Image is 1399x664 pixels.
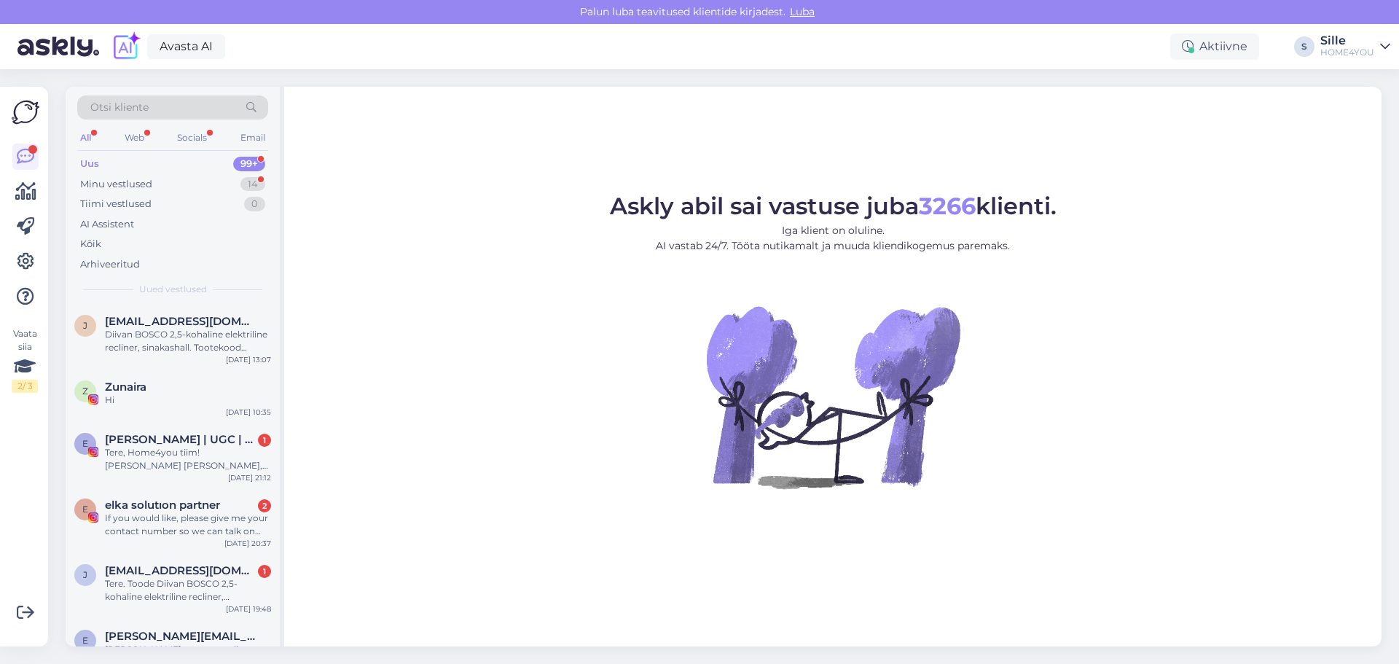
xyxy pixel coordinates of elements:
img: explore-ai [111,31,141,62]
span: j [83,320,87,331]
span: Uued vestlused [139,283,207,296]
div: Vaata siia [12,327,38,393]
div: All [77,128,94,147]
b: 3266 [919,192,976,220]
div: Minu vestlused [80,177,152,192]
img: Askly Logo [12,98,39,126]
div: Tere, Home4you tiim! [PERSON_NAME] [PERSON_NAME], pereema, [PERSON_NAME] unistus oma majast ja ai... [105,446,271,472]
div: [DATE] 10:35 [226,407,271,418]
img: No Chat active [702,265,964,528]
div: HOME4YOU [1320,47,1374,58]
div: AI Assistent [80,217,134,232]
span: e [82,635,88,646]
span: e [82,504,88,515]
div: 2 [258,499,271,512]
div: Aktiivne [1170,34,1259,60]
span: elka solutıon partner [105,499,220,512]
div: Kõik [80,237,101,251]
span: janiskaar@gmail.com [105,315,256,328]
div: 0 [244,197,265,211]
a: SilleHOME4YOU [1320,35,1390,58]
div: Diivan BOSCO 2,5-kohaline elektriline recliner, sinakashall. Tootekood 46806. Kas antud toode tar... [105,328,271,354]
span: Askly abil sai vastuse juba klienti. [610,192,1057,220]
div: [DATE] 21:12 [228,472,271,483]
div: Web [122,128,147,147]
div: Arhiveeritud [80,257,140,272]
div: If you would like, please give me your contact number so we can talk on WhatsApp. [105,512,271,538]
div: [DATE] 19:48 [226,604,271,614]
div: [DATE] 13:07 [226,354,271,365]
div: 1 [258,434,271,447]
div: [DATE] 20:37 [224,538,271,549]
span: j [83,569,87,580]
div: 2 / 3 [12,380,38,393]
div: Sille [1320,35,1374,47]
div: Uus [80,157,99,171]
div: Email [238,128,268,147]
span: Otsi kliente [90,100,149,115]
div: Hi [105,394,271,407]
div: Tere. Toode Diivan BOSCO 2,5-kohaline elektriline recliner, sinakashall, Tootekood 46806. Kas ant... [105,577,271,604]
span: Luba [785,5,819,18]
div: Socials [174,128,210,147]
a: Avasta AI [147,34,225,59]
span: E [82,438,88,449]
div: 14 [240,177,265,192]
span: janiskaar@gmail.com [105,564,256,577]
div: 1 [258,565,271,578]
span: EMMA-LYS KIRSIPUU | UGC | FOTOGRAAF [105,433,256,446]
span: Z [82,386,88,397]
p: Iga klient on oluline. AI vastab 24/7. Tööta nutikamalt ja muuda kliendikogemus paremaks. [610,223,1057,254]
span: evelina.zobina@gmail.com [105,630,256,643]
div: S [1294,36,1314,57]
div: 99+ [233,157,265,171]
span: Zunaira [105,380,146,394]
div: [PERSON_NAME] vaatama tulla [105,643,271,656]
div: Tiimi vestlused [80,197,152,211]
